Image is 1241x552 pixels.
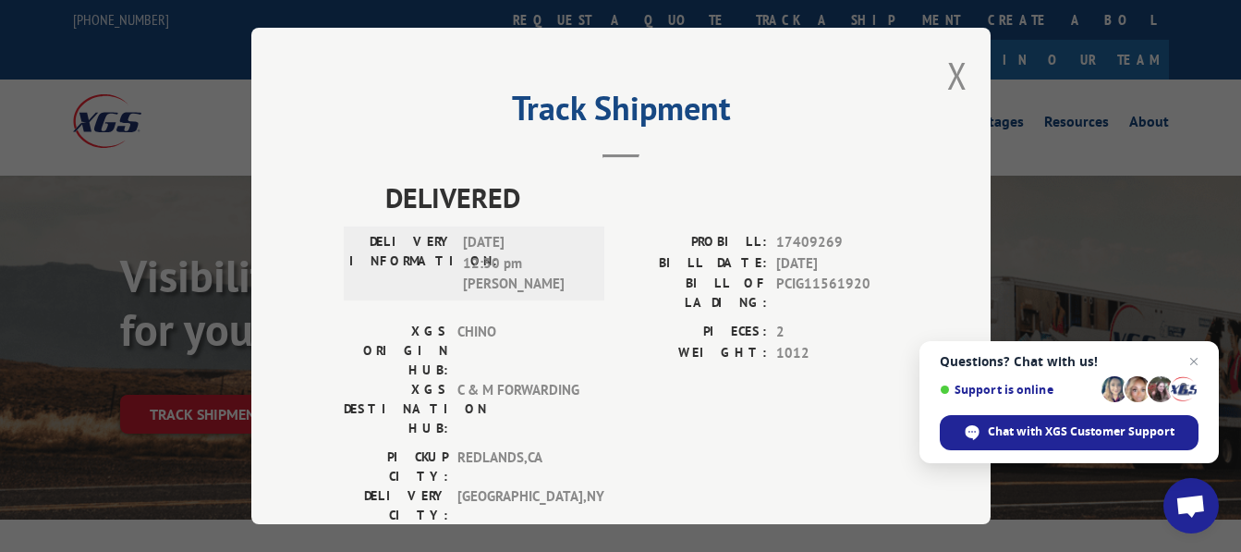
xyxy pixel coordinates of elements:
[621,274,767,313] label: BILL OF LADING:
[776,274,898,313] span: PCIG11561920
[940,415,1198,450] div: Chat with XGS Customer Support
[385,177,898,218] span: DELIVERED
[457,380,582,438] span: C & M FORWARDING
[621,232,767,253] label: PROBILL:
[457,448,582,486] span: REDLANDS , CA
[344,380,448,438] label: XGS DESTINATION HUB:
[940,383,1095,397] span: Support is online
[349,232,454,295] label: DELIVERY INFORMATION:
[988,423,1174,440] span: Chat with XGS Customer Support
[344,448,448,486] label: PICKUP CITY:
[940,354,1198,369] span: Questions? Chat with us!
[621,342,767,363] label: WEIGHT:
[1163,478,1219,534] div: Open chat
[947,51,967,100] button: Close modal
[344,95,898,130] h2: Track Shipment
[776,232,898,253] span: 17409269
[344,322,448,380] label: XGS ORIGIN HUB:
[463,232,588,295] span: [DATE] 12:30 pm [PERSON_NAME]
[344,486,448,525] label: DELIVERY CITY:
[621,252,767,274] label: BILL DATE:
[776,322,898,343] span: 2
[776,342,898,363] span: 1012
[457,486,582,525] span: [GEOGRAPHIC_DATA] , NY
[1183,350,1205,373] span: Close chat
[776,252,898,274] span: [DATE]
[457,322,582,380] span: CHINO
[621,322,767,343] label: PIECES:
